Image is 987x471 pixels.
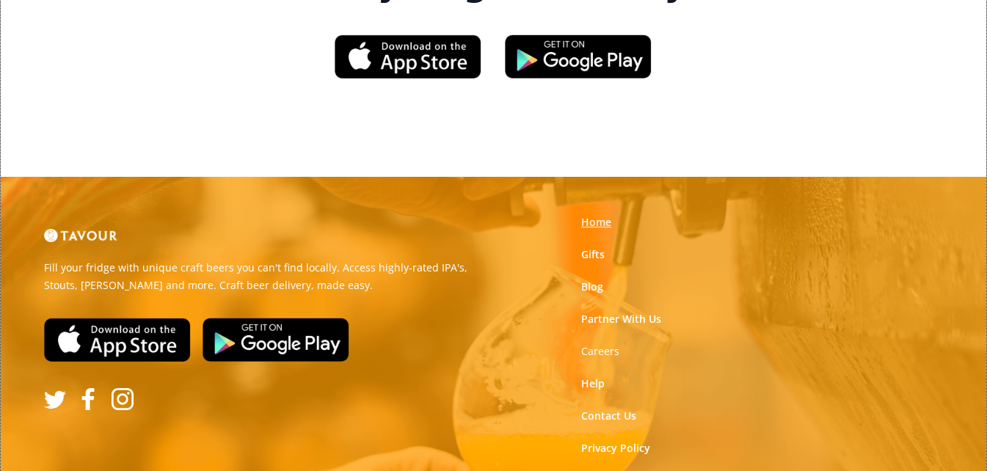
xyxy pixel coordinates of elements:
[581,376,605,391] a: Help
[581,409,636,423] a: Contact Us
[581,280,603,294] a: Blog
[581,312,661,326] a: Partner With Us
[581,441,650,456] a: Privacy Policy
[581,344,619,359] a: Careers
[581,247,605,262] a: Gifts
[581,215,611,230] a: Home
[581,344,619,358] strong: Careers
[44,259,483,294] p: Fill your fridge with unique craft beers you can't find locally. Access highly-rated IPA's, Stout...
